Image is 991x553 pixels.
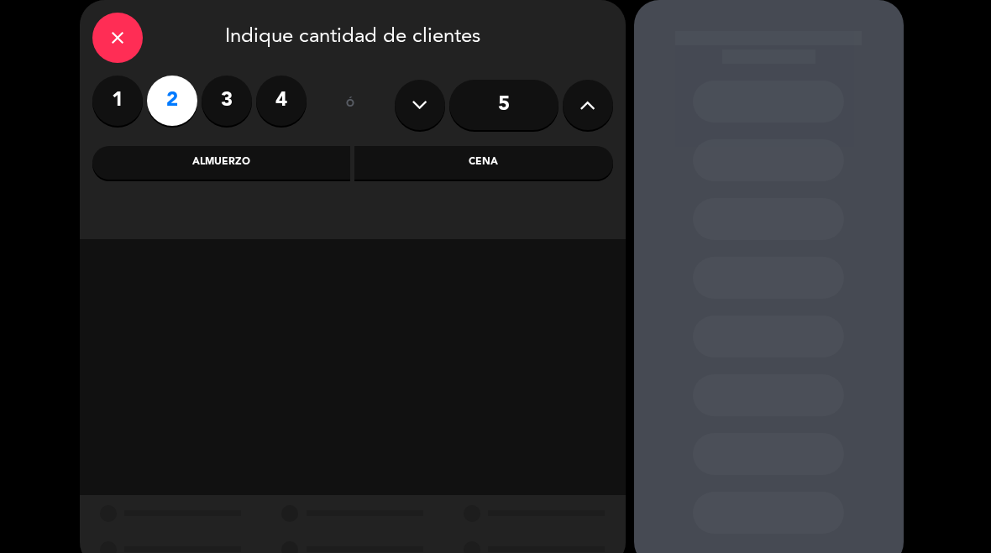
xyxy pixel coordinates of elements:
div: Indique cantidad de clientes [92,13,613,63]
label: 2 [147,76,197,126]
div: ó [323,76,378,134]
i: close [107,28,128,48]
label: 3 [202,76,252,126]
label: 4 [256,76,307,126]
div: Cena [354,146,613,180]
div: Almuerzo [92,146,351,180]
label: 1 [92,76,143,126]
